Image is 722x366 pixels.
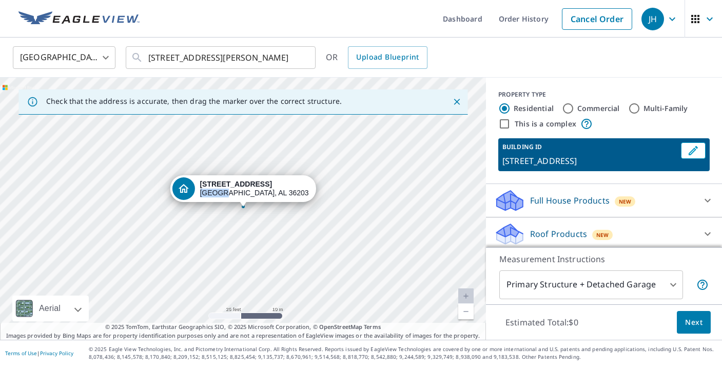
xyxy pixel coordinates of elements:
[502,155,677,167] p: [STREET_ADDRESS]
[326,46,427,69] div: OR
[319,323,362,331] a: OpenStreetMap
[18,11,140,27] img: EV Logo
[5,350,37,357] a: Terms of Use
[458,288,474,304] a: Current Level 20, Zoom In Disabled
[515,119,576,129] label: This is a complex
[685,316,703,329] span: Next
[458,304,474,319] a: Current Level 20, Zoom Out
[502,142,542,151] p: BUILDING ID
[200,180,272,188] strong: [STREET_ADDRESS]
[577,103,620,114] label: Commercial
[643,103,688,114] label: Multi-Family
[498,90,710,99] div: PROPERTY TYPE
[677,311,711,334] button: Next
[596,231,609,239] span: New
[348,46,427,69] a: Upload Blueprint
[562,8,632,30] a: Cancel Order
[499,253,709,265] p: Measurement Instructions
[681,142,706,159] button: Edit building 1
[450,95,463,108] button: Close
[12,296,89,321] div: Aerial
[89,345,717,361] p: © 2025 Eagle View Technologies, Inc. and Pictometry International Corp. All Rights Reserved. Repo...
[36,296,64,321] div: Aerial
[105,323,381,332] span: © 2025 TomTom, Earthstar Geographics SIO, © 2025 Microsoft Corporation, ©
[46,97,342,106] p: Check that the address is accurate, then drag the marker over the correct structure.
[148,43,295,72] input: Search by address or latitude-longitude
[170,175,316,207] div: Dropped pin, building 1, Residential property, 554 Bobwhite Dr Oxford, AL 36203
[514,103,554,114] label: Residential
[530,228,587,240] p: Roof Products
[494,222,714,246] div: Roof ProductsNew
[696,279,709,291] span: Your report will include the primary structure and a detached garage if one exists.
[494,188,714,213] div: Full House ProductsNew
[40,350,73,357] a: Privacy Policy
[499,270,683,299] div: Primary Structure + Detached Garage
[641,8,664,30] div: JH
[200,180,308,197] div: [GEOGRAPHIC_DATA], AL 36203
[364,323,381,331] a: Terms
[530,194,610,207] p: Full House Products
[619,197,632,206] span: New
[5,350,73,356] p: |
[356,51,419,64] span: Upload Blueprint
[13,43,115,72] div: [GEOGRAPHIC_DATA]
[497,311,587,334] p: Estimated Total: $0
